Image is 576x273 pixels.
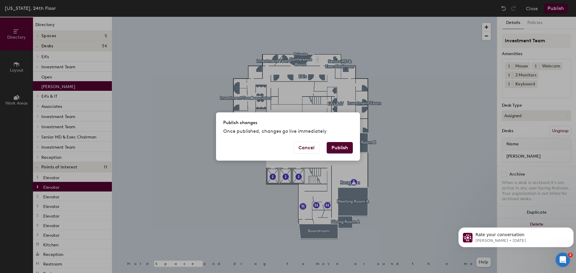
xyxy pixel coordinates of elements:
[327,142,353,153] button: Publish
[556,253,570,267] iframe: Intercom live chat
[293,142,319,153] button: Cancel
[223,120,257,126] h2: Publish changes
[456,215,576,257] iframe: Intercom notifications message
[223,128,353,135] p: Once published, changes go live immediately
[568,253,573,257] span: 2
